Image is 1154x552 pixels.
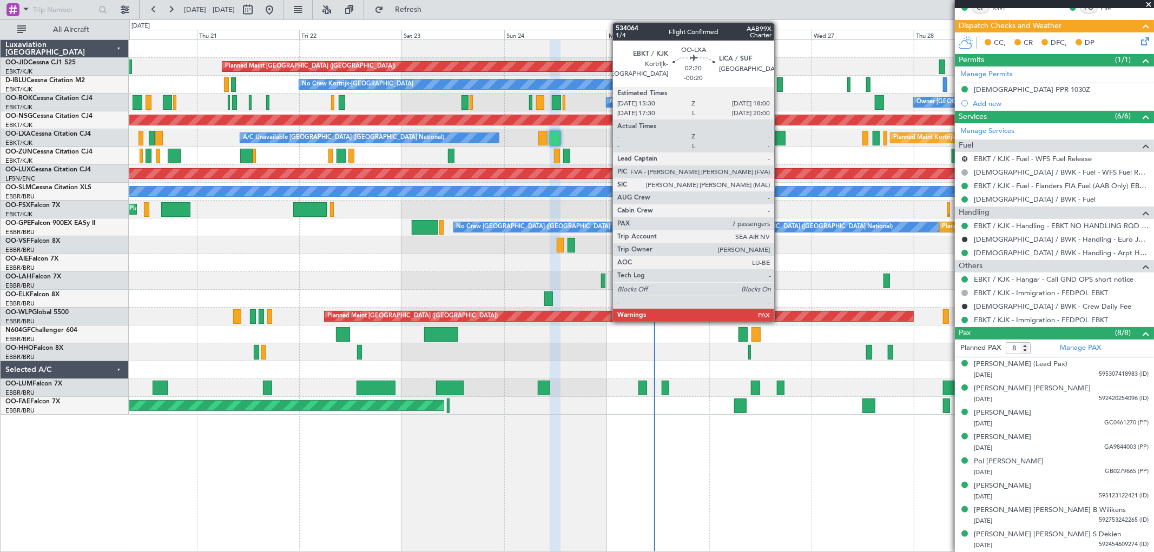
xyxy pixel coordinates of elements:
a: EBBR/BRU [5,264,35,272]
div: No Crew Kortrijk-[GEOGRAPHIC_DATA] [302,76,413,92]
span: 592454609274 (ID) [1099,540,1149,549]
span: D-IBLU [5,77,27,84]
span: Others [959,260,982,272]
span: [DATE] [974,493,992,501]
span: [DATE] [974,468,992,476]
span: Permits [959,54,984,66]
span: GC0461270 (PP) [1104,418,1149,428]
span: DP [1085,38,1094,49]
div: No Crew [GEOGRAPHIC_DATA] ([GEOGRAPHIC_DATA] National) [457,219,638,235]
div: Planned Maint Kortrijk-[GEOGRAPHIC_DATA] [893,130,1019,146]
div: Thu 21 [197,30,299,39]
a: EBBR/BRU [5,317,35,325]
span: (6/6) [1115,110,1131,122]
a: EBBR/BRU [5,192,35,201]
div: Sat 23 [401,30,504,39]
a: LFSN/ENC [5,175,35,183]
a: [DEMOGRAPHIC_DATA] / BWK - Handling - Euro Jet LDZD / ZAD [974,235,1149,244]
div: Planned Maint [GEOGRAPHIC_DATA] ([GEOGRAPHIC_DATA]) [225,58,395,75]
a: EBKT / KJK - Immigration - FEDPOL EBKT [974,288,1108,297]
a: OO-LUMFalcon 7X [5,381,62,387]
span: OO-HHO [5,345,34,351]
span: OO-JID [5,59,28,66]
span: [DATE] [974,371,992,379]
div: Add new [973,99,1149,108]
span: Pax [959,327,971,340]
span: OO-LUM [5,381,32,387]
a: EBBR/BRU [5,353,35,361]
a: OO-ELKFalcon 8X [5,291,60,298]
a: [DEMOGRAPHIC_DATA] / BWK - Handling - Arpt Hdlg LDSB / BWK [974,248,1149,257]
span: 592753242265 (ID) [1099,516,1149,525]
a: EBBR/BRU [5,335,35,343]
input: Trip Number [33,2,95,18]
a: EBKT/KJK [5,103,32,111]
a: EBBR/BRU [5,282,35,290]
span: OO-ELK [5,291,30,298]
span: OO-AIE [5,256,29,262]
span: All Aircraft [28,26,114,34]
span: (8/8) [1115,327,1131,338]
a: EBKT / KJK - Immigration - FEDPOL EBKT [974,315,1108,324]
div: [PERSON_NAME] [PERSON_NAME] S Dekien [974,529,1121,540]
a: EBBR/BRU [5,300,35,308]
div: Wed 20 [94,30,196,39]
a: Manage PAX [1060,343,1101,354]
span: DFC, [1051,38,1067,49]
a: Manage Services [960,126,1014,137]
span: CC, [994,38,1006,49]
a: EBKT/KJK [5,68,32,76]
a: OO-FAEFalcon 7X [5,398,60,405]
a: EBKT / KJK - Fuel - WFS Fuel Release [974,154,1092,163]
a: [DEMOGRAPHIC_DATA] / BWK - Fuel [974,195,1096,204]
button: Refresh [370,1,434,18]
span: (1/1) [1115,54,1131,65]
span: 595123122421 (ID) [1099,491,1149,501]
div: [DEMOGRAPHIC_DATA] PPR 1030Z [974,85,1090,94]
span: Fuel [959,139,973,152]
a: EBKT / KJK - Fuel - Flanders FIA Fuel (AAB Only) EBKT / KJK [974,181,1149,190]
span: Services [959,111,987,123]
div: Planned Maint Kortrijk-[GEOGRAPHIC_DATA] [129,201,255,217]
div: A/C Unavailable [609,94,654,110]
a: OO-LXACessna Citation CJ4 [5,131,91,137]
a: OO-AIEFalcon 7X [5,256,58,262]
span: [DATE] [974,541,992,549]
span: Handling [959,207,990,219]
label: Planned PAX [960,343,1001,354]
div: Wed 27 [812,30,914,39]
a: EBBR/BRU [5,389,35,397]
a: EBBR/BRU [5,228,35,236]
a: EBKT/KJK [5,85,32,94]
div: [PERSON_NAME] [974,481,1031,491]
a: OO-LAHFalcon 7X [5,274,61,280]
span: Refresh [386,6,431,14]
span: OO-GPE [5,220,31,227]
div: Owner [GEOGRAPHIC_DATA]-[GEOGRAPHIC_DATA] [916,94,1063,110]
span: [DATE] [974,395,992,403]
a: OO-SLMCessna Citation XLS [5,184,91,191]
span: 595307418983 (ID) [1099,370,1149,379]
div: Fri 22 [299,30,401,39]
span: Dispatch Checks and Weather [959,20,1061,32]
a: EBKT / KJK - Handling - EBKT NO HANDLING RQD FOR CJ [974,221,1149,230]
span: OO-NSG [5,113,32,119]
div: Sun 24 [504,30,606,39]
a: D-IBLUCessna Citation M2 [5,77,85,84]
div: Pol [PERSON_NAME] [974,456,1044,467]
a: OO-FSXFalcon 7X [5,202,60,209]
span: OO-SLM [5,184,31,191]
div: Tue 26 [709,30,812,39]
a: [DEMOGRAPHIC_DATA] / BWK - Crew Daily Fee [974,302,1131,311]
div: Planned Maint [GEOGRAPHIC_DATA] ([GEOGRAPHIC_DATA] National) [942,219,1138,235]
a: EBBR/BRU [5,407,35,415]
span: OO-WLP [5,309,32,316]
span: 592420254096 (ID) [1099,394,1149,403]
div: [PERSON_NAME] (Lead Pax) [974,359,1067,370]
span: OO-ROK [5,95,32,102]
div: [PERSON_NAME] [974,432,1031,443]
a: OO-NSGCessna Citation CJ4 [5,113,93,119]
div: A/C Unavailable [GEOGRAPHIC_DATA] ([GEOGRAPHIC_DATA] National) [243,130,444,146]
a: OO-JIDCessna CJ1 525 [5,59,76,66]
a: N604GFChallenger 604 [5,327,77,334]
